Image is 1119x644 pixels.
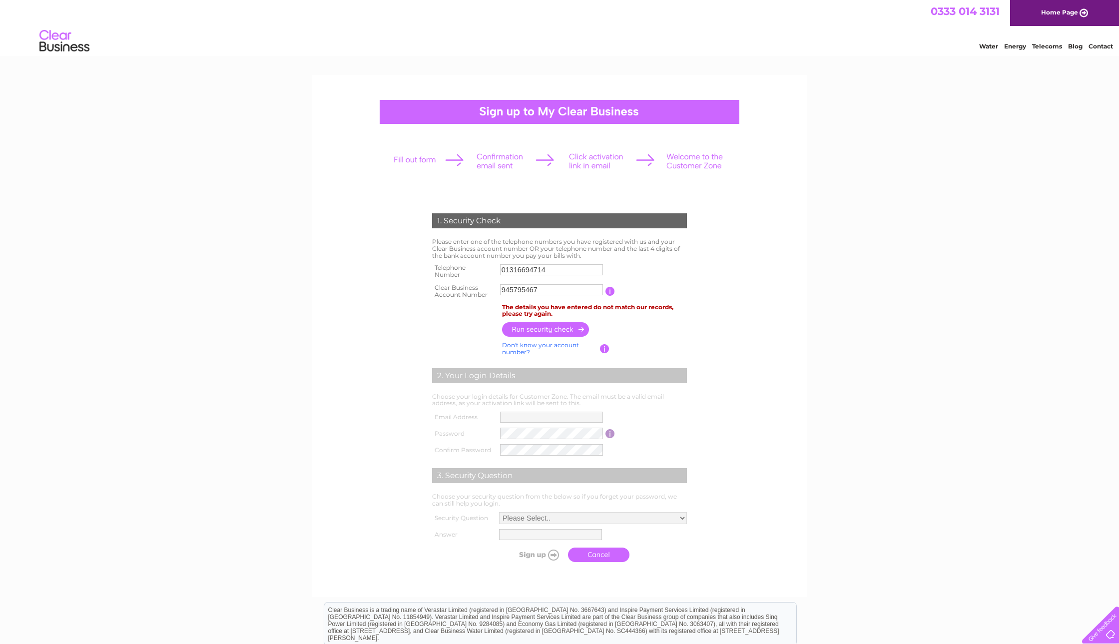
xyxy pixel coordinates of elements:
th: Confirm Password [430,442,498,458]
a: Water [979,42,998,50]
input: Information [605,429,615,438]
a: Don't know your account number? [502,341,579,356]
th: Answer [430,527,497,543]
input: Information [600,344,609,353]
a: Contact [1089,42,1113,50]
div: 2. Your Login Details [432,368,687,383]
a: Blog [1068,42,1083,50]
a: Telecoms [1032,42,1062,50]
td: Choose your login details for Customer Zone. The email must be a valid email address, as your act... [430,391,689,410]
a: Energy [1004,42,1026,50]
th: Security Question [430,510,497,527]
input: Information [605,287,615,296]
td: The details you have entered do not match our records, please try again. [500,301,689,320]
a: Cancel [568,548,629,562]
th: Clear Business Account Number [430,281,498,301]
img: logo.png [39,26,90,56]
div: Clear Business is a trading name of Verastar Limited (registered in [GEOGRAPHIC_DATA] No. 3667643... [324,5,796,48]
td: Choose your security question from the below so if you forget your password, we can still help yo... [430,491,689,510]
th: Password [430,425,498,442]
input: Submit [502,548,563,562]
th: Telephone Number [430,261,498,281]
a: 0333 014 3131 [931,5,1000,17]
th: Email Address [430,409,498,425]
div: 3. Security Question [432,468,687,483]
div: 1. Security Check [432,213,687,228]
td: Please enter one of the telephone numbers you have registered with us and your Clear Business acc... [430,236,689,261]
